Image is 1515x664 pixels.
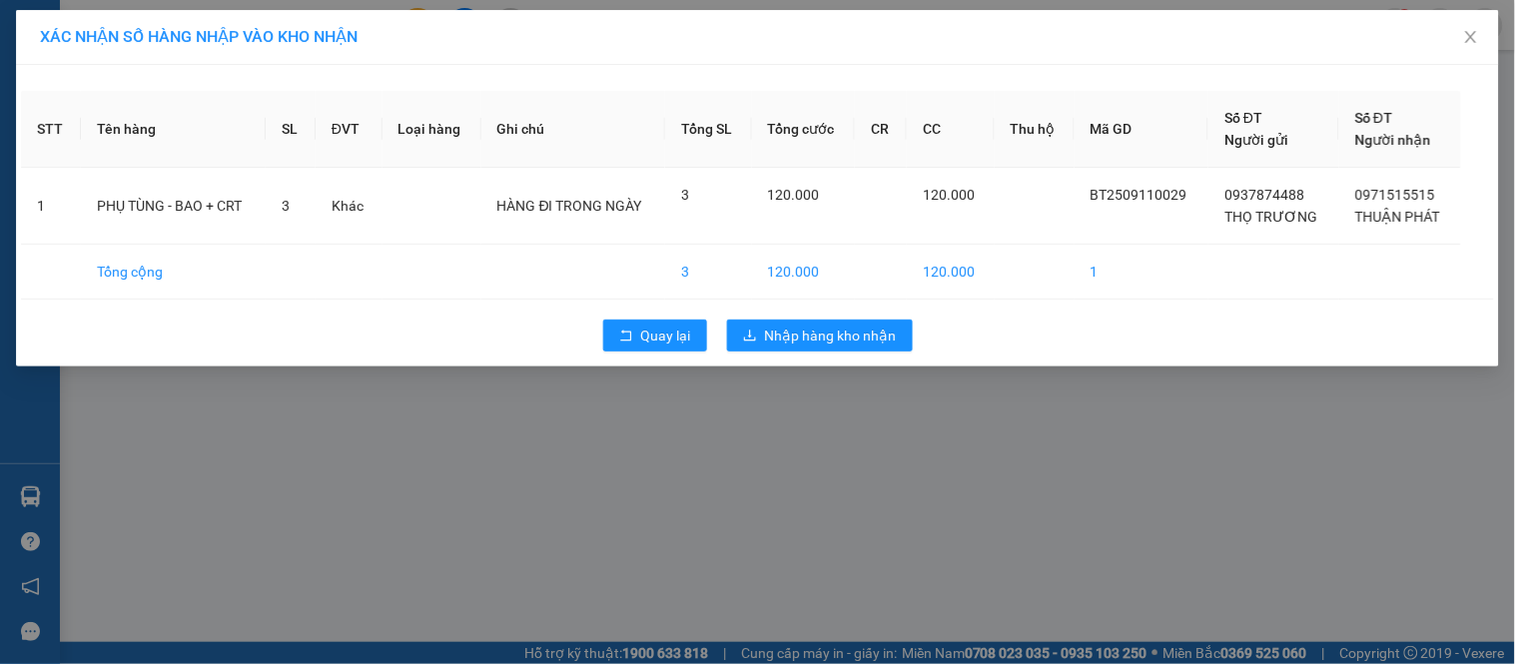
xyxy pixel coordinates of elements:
[1443,10,1499,66] button: Close
[481,91,666,168] th: Ghi chú
[907,245,995,300] td: 120.000
[497,198,642,214] span: HÀNG ĐI TRONG NGÀY
[21,168,81,245] td: 1
[21,91,81,168] th: STT
[282,198,290,214] span: 3
[665,91,752,168] th: Tổng SL
[1355,132,1431,148] span: Người nhận
[603,320,707,351] button: rollbackQuay lại
[266,91,316,168] th: SL
[1355,110,1393,126] span: Số ĐT
[995,91,1075,168] th: Thu hộ
[1075,91,1208,168] th: Mã GD
[1091,187,1187,203] span: BT2509110029
[316,91,382,168] th: ĐVT
[1075,245,1208,300] td: 1
[855,91,907,168] th: CR
[768,187,820,203] span: 120.000
[619,329,633,344] span: rollback
[81,91,265,168] th: Tên hàng
[1224,110,1262,126] span: Số ĐT
[1224,132,1288,148] span: Người gửi
[40,27,358,46] span: XÁC NHẬN SỐ HÀNG NHẬP VÀO KHO NHẬN
[1355,209,1440,225] span: THUẬN PHÁT
[382,91,481,168] th: Loại hàng
[765,325,897,346] span: Nhập hàng kho nhận
[1355,187,1435,203] span: 0971515515
[665,245,752,300] td: 3
[907,91,995,168] th: CC
[681,187,689,203] span: 3
[727,320,913,351] button: downloadNhập hàng kho nhận
[641,325,691,346] span: Quay lại
[316,168,382,245] td: Khác
[752,91,855,168] th: Tổng cước
[923,187,975,203] span: 120.000
[743,329,757,344] span: download
[81,168,265,245] td: PHỤ TÙNG - BAO + CRT
[1224,209,1317,225] span: THỌ TRƯƠNG
[1224,187,1304,203] span: 0937874488
[1463,29,1479,45] span: close
[81,245,265,300] td: Tổng cộng
[752,245,855,300] td: 120.000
